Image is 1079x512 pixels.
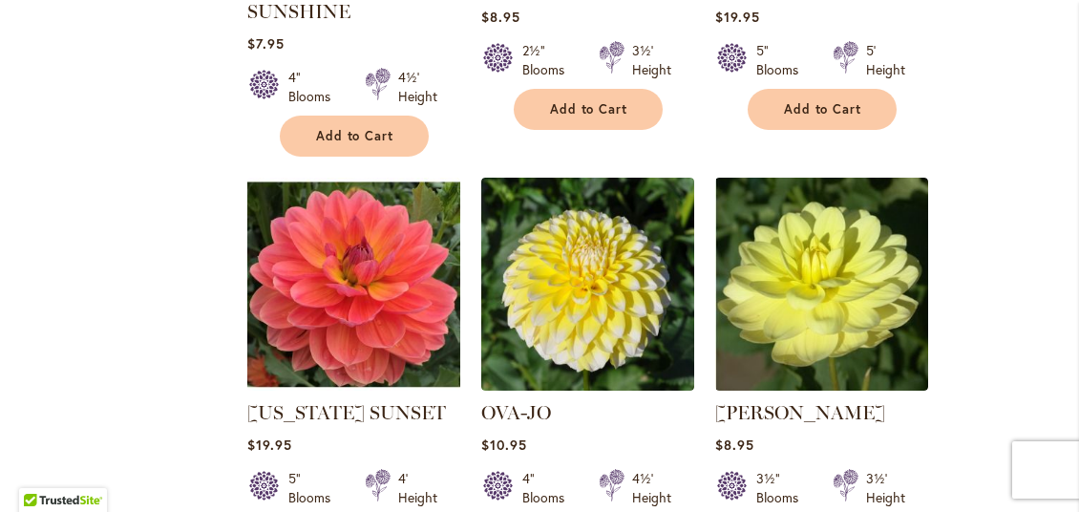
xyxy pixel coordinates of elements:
[756,469,810,507] div: 3½" Blooms
[866,469,905,507] div: 3½' Height
[481,8,520,26] span: $8.95
[550,101,628,117] span: Add to Cart
[715,8,760,26] span: $19.95
[247,34,285,53] span: $7.95
[522,41,576,79] div: 2½" Blooms
[288,469,342,507] div: 5" Blooms
[481,376,694,395] a: OVA-JO
[632,41,671,79] div: 3½' Height
[715,401,885,424] a: [PERSON_NAME]
[632,469,671,507] div: 4½' Height
[247,376,460,395] a: OREGON SUNSET
[514,89,663,130] button: Add to Cart
[784,101,862,117] span: Add to Cart
[398,68,437,106] div: 4½' Height
[481,436,527,454] span: $10.95
[756,41,810,79] div: 5" Blooms
[288,68,342,106] div: 4" Blooms
[280,116,429,157] button: Add to Cart
[481,178,694,391] img: OVA-JO
[247,178,460,391] img: OREGON SUNSET
[748,89,897,130] button: Add to Cart
[316,128,394,144] span: Add to Cart
[247,436,292,454] span: $19.95
[398,469,437,507] div: 4' Height
[247,401,446,424] a: [US_STATE] SUNSET
[14,444,68,498] iframe: Launch Accessibility Center
[715,178,928,391] img: PEGGY JEAN
[481,401,551,424] a: OVA-JO
[715,376,928,395] a: PEGGY JEAN
[522,469,576,507] div: 4" Blooms
[866,41,905,79] div: 5' Height
[715,436,754,454] span: $8.95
